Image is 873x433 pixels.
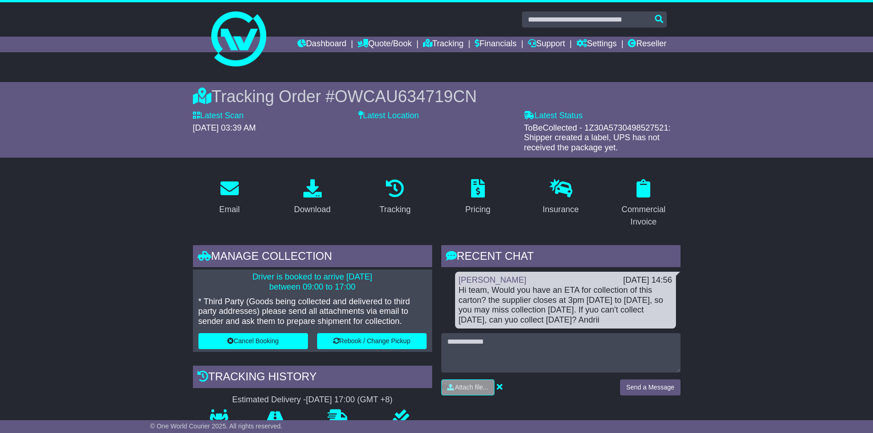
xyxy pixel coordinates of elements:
[459,275,527,285] a: [PERSON_NAME]
[373,176,417,219] a: Tracking
[198,297,427,327] p: * Third Party (Goods being collected and delivered to third party addresses) please send all atta...
[193,87,681,106] div: Tracking Order #
[294,203,330,216] div: Download
[193,366,432,390] div: Tracking history
[306,395,393,405] div: [DATE] 17:00 (GMT +8)
[193,111,244,121] label: Latest Scan
[607,176,681,231] a: Commercial Invoice
[357,37,412,52] a: Quote/Book
[288,176,336,219] a: Download
[297,37,346,52] a: Dashboard
[524,123,670,152] span: ToBeCollected - 1Z30A5730498527521: Shipper created a label, UPS has not received the package yet.
[465,203,490,216] div: Pricing
[219,203,240,216] div: Email
[193,395,432,405] div: Estimated Delivery -
[528,37,565,52] a: Support
[379,203,411,216] div: Tracking
[543,203,579,216] div: Insurance
[628,37,666,52] a: Reseller
[613,203,675,228] div: Commercial Invoice
[620,379,680,395] button: Send a Message
[198,272,427,292] p: Driver is booked to arrive [DATE] between 09:00 to 17:00
[193,123,256,132] span: [DATE] 03:39 AM
[193,245,432,270] div: Manage collection
[524,111,582,121] label: Latest Status
[459,285,672,325] div: Hi team, Would you have an ETA for collection of this carton? the supplier closes at 3pm [DATE] t...
[150,422,283,430] span: © One World Courier 2025. All rights reserved.
[459,176,496,219] a: Pricing
[423,37,463,52] a: Tracking
[335,87,477,106] span: OWCAU634719CN
[213,176,246,219] a: Email
[475,37,516,52] a: Financials
[577,37,617,52] a: Settings
[537,176,585,219] a: Insurance
[198,333,308,349] button: Cancel Booking
[317,333,427,349] button: Rebook / Change Pickup
[358,111,419,121] label: Latest Location
[623,275,672,285] div: [DATE] 14:56
[441,245,681,270] div: RECENT CHAT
